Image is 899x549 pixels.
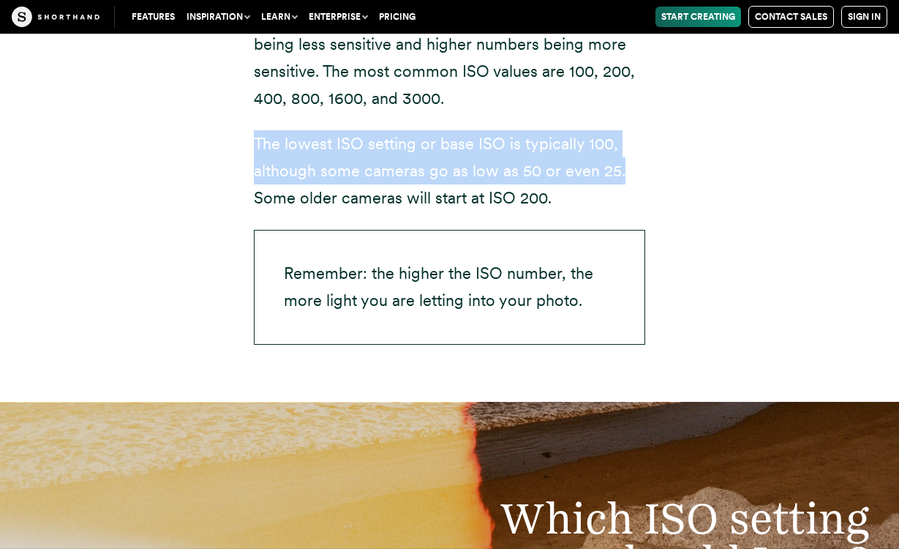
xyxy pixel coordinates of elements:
img: The Craft [12,7,99,27]
p: The lowest ISO setting or base ISO is typically 100, although some cameras go as low as 50 or eve... [254,130,645,212]
button: Inspiration [181,7,255,27]
a: Pricing [373,7,421,27]
button: Enterprise [303,7,373,27]
a: Contact Sales [748,6,834,28]
a: Sign in [841,6,887,28]
a: Features [126,7,181,27]
a: Start Creating [655,7,741,27]
p: ISO is measured in numbers, with lower numbers being less sensitive and higher numbers being more... [254,3,645,113]
p: Remember: the higher the ISO number, the more light you are letting into your photo. [254,230,645,345]
button: Learn [255,7,303,27]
